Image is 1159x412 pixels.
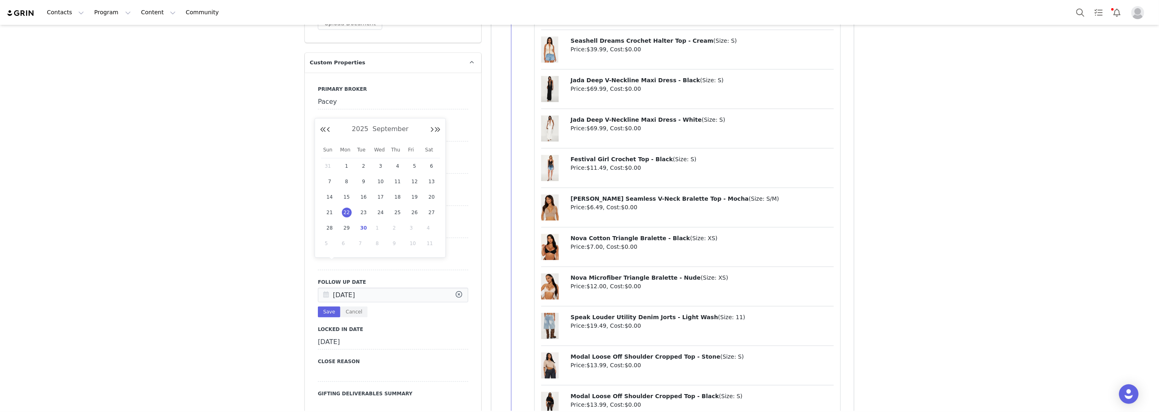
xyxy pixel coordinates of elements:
[393,223,403,233] span: 2
[359,239,368,248] span: 7
[675,156,694,162] span: Size: S
[318,288,468,302] input: Date
[721,393,740,399] span: Size: S
[321,142,338,158] th: Sun
[625,125,641,131] span: $0.00
[571,124,834,133] p: Price: , Cost:
[571,322,834,330] p: Price: , Cost:
[318,95,468,110] div: Pacey
[318,85,468,93] label: Primary Broker
[318,118,468,125] label: Division
[621,204,637,210] span: $0.00
[3,64,52,71] strong: MONTH 3 NOTES:
[427,192,436,202] span: 20
[342,239,352,248] span: 6
[359,161,368,171] span: 2
[586,362,606,368] span: $13.99
[359,223,368,233] span: 30
[586,204,603,210] span: $6.49
[406,142,423,158] th: Fri
[571,401,834,409] p: Price: , Cost:
[338,142,355,158] th: Mon
[376,208,386,217] span: 24
[376,239,386,248] span: 8
[625,85,641,92] span: $0.00
[625,401,641,408] span: $0.00
[393,177,403,186] span: 11
[42,3,89,22] button: Contacts
[625,322,641,329] span: $0.00
[136,3,181,22] button: Content
[430,127,434,133] button: Next Month
[571,85,834,93] p: Price: , Cost:
[3,52,49,59] span: -Hasn't started yet
[3,101,49,107] span: -Hasn't started yet
[586,125,606,131] span: $69.99
[1071,3,1089,22] button: Search
[372,142,389,158] th: Wed
[318,358,468,365] label: Close Reason
[342,161,352,171] span: 1
[325,223,335,233] span: 28
[571,76,834,85] p: ( )
[571,393,719,399] span: Modal Loose Off Shoulder Cropped Top - Black
[571,116,834,124] p: ( )
[393,192,403,202] span: 18
[586,401,606,408] span: $13.99
[423,142,440,158] th: Sat
[410,192,419,202] span: 19
[571,314,718,320] span: Speak Louder Utility Denim Jorts - Light Wash
[571,353,720,360] span: Modal Loose Off Shoulder Cropped Top - Stone
[393,239,403,248] span: 9
[1108,3,1126,22] button: Notifications
[355,142,372,158] th: Tue
[427,223,436,233] span: 4
[571,37,834,45] p: ( )
[3,28,97,34] span: -Month 1 payment submitted [DATE].
[1131,6,1144,19] img: placeholder-profile.jpg
[3,77,49,83] span: -Hasn't started yet
[586,322,606,329] span: $19.49
[427,239,436,248] span: 11
[625,164,641,171] span: $0.00
[571,37,713,44] span: Seashell Dreams Crochet Halter Top - Cream
[571,361,834,370] p: Price: , Cost:
[1126,6,1152,19] button: Profile
[571,164,834,172] p: Price: , Cost:
[586,46,606,53] span: $39.99
[692,235,715,241] span: Size: XS
[318,326,468,333] label: Locked In Date
[342,208,352,217] span: 22
[376,223,386,233] span: 1
[7,9,35,17] a: grin logo
[410,239,419,248] span: 10
[571,45,834,54] p: Price: , Cost:
[571,155,834,164] p: ( )
[318,278,468,286] label: Follow Up Date
[318,390,468,397] label: Gifting Deliverables Summary
[376,161,386,171] span: 3
[703,274,726,281] span: Size: XS
[376,177,386,186] span: 10
[571,392,834,401] p: ( )
[723,353,742,360] span: Size: S
[703,77,722,83] span: Size: S
[427,177,436,186] span: 13
[704,116,723,123] span: Size: S
[427,161,436,171] span: 6
[571,195,834,203] p: ( )
[571,77,700,83] span: Jada Deep V-Neckline Maxi Dress - Black
[716,37,735,44] span: Size: S
[3,89,52,95] strong: MONTH 4 NOTES:
[340,307,368,318] button: Cancel
[410,208,419,217] span: 26
[571,243,834,251] p: Price: , Cost:
[325,208,335,217] span: 21
[571,353,834,361] p: ( )
[3,40,52,46] strong: MONTH 2 NOTES:
[571,195,749,202] span: [PERSON_NAME] Seamless V-Neck Bralette Top - Mocha
[586,283,606,289] span: $12.00
[342,177,352,186] span: 8
[326,127,331,133] button: Previous Month
[621,243,637,250] span: $0.00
